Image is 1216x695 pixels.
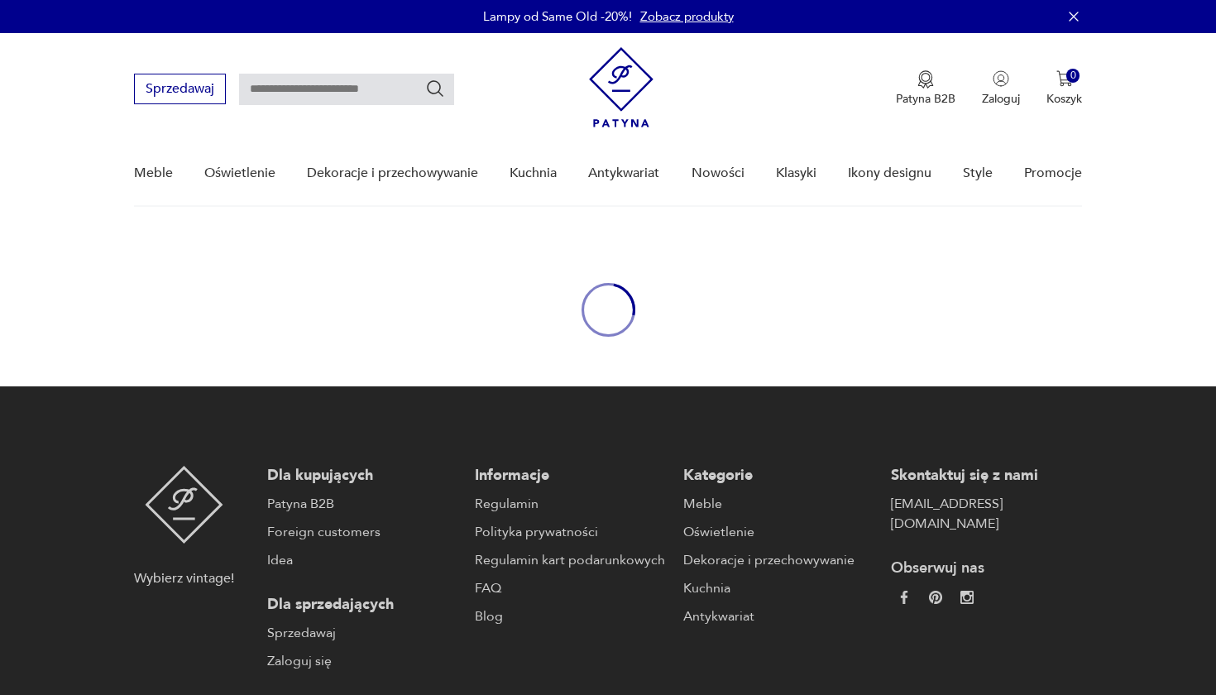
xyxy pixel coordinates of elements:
[1066,69,1080,83] div: 0
[204,141,275,205] a: Oświetlenie
[134,141,173,205] a: Meble
[848,141,931,205] a: Ikony designu
[475,578,666,598] a: FAQ
[929,591,942,604] img: 37d27d81a828e637adc9f9cb2e3d3a8a.webp
[267,651,458,671] a: Zaloguj się
[917,70,934,89] img: Ikona medalu
[963,141,993,205] a: Style
[134,84,226,96] a: Sprzedawaj
[267,623,458,643] a: Sprzedawaj
[425,79,445,98] button: Szukaj
[267,550,458,570] a: Idea
[896,91,955,107] p: Patyna B2B
[134,568,234,588] p: Wybierz vintage!
[483,8,632,25] p: Lampy od Same Old -20%!
[145,466,223,544] img: Patyna - sklep z meblami i dekoracjami vintage
[891,466,1082,486] p: Skontaktuj się z nami
[891,494,1082,534] a: [EMAIL_ADDRESS][DOMAIN_NAME]
[475,606,666,626] a: Blog
[993,70,1009,87] img: Ikonka użytkownika
[896,70,955,107] button: Patyna B2B
[960,591,974,604] img: c2fd9cf7f39615d9d6839a72ae8e59e5.webp
[267,466,458,486] p: Dla kupujących
[683,466,874,486] p: Kategorie
[267,494,458,514] a: Patyna B2B
[683,494,874,514] a: Meble
[982,70,1020,107] button: Zaloguj
[267,522,458,542] a: Foreign customers
[683,550,874,570] a: Dekoracje i przechowywanie
[692,141,744,205] a: Nowości
[475,494,666,514] a: Regulamin
[307,141,478,205] a: Dekoracje i przechowywanie
[896,70,955,107] a: Ikona medaluPatyna B2B
[475,466,666,486] p: Informacje
[1056,70,1073,87] img: Ikona koszyka
[683,578,874,598] a: Kuchnia
[134,74,226,104] button: Sprzedawaj
[776,141,816,205] a: Klasyki
[588,141,659,205] a: Antykwariat
[898,591,911,604] img: da9060093f698e4c3cedc1453eec5031.webp
[1046,91,1082,107] p: Koszyk
[267,595,458,615] p: Dla sprzedających
[982,91,1020,107] p: Zaloguj
[475,550,666,570] a: Regulamin kart podarunkowych
[510,141,557,205] a: Kuchnia
[589,47,653,127] img: Patyna - sklep z meblami i dekoracjami vintage
[640,8,734,25] a: Zobacz produkty
[1046,70,1082,107] button: 0Koszyk
[1024,141,1082,205] a: Promocje
[683,606,874,626] a: Antykwariat
[891,558,1082,578] p: Obserwuj nas
[475,522,666,542] a: Polityka prywatności
[683,522,874,542] a: Oświetlenie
